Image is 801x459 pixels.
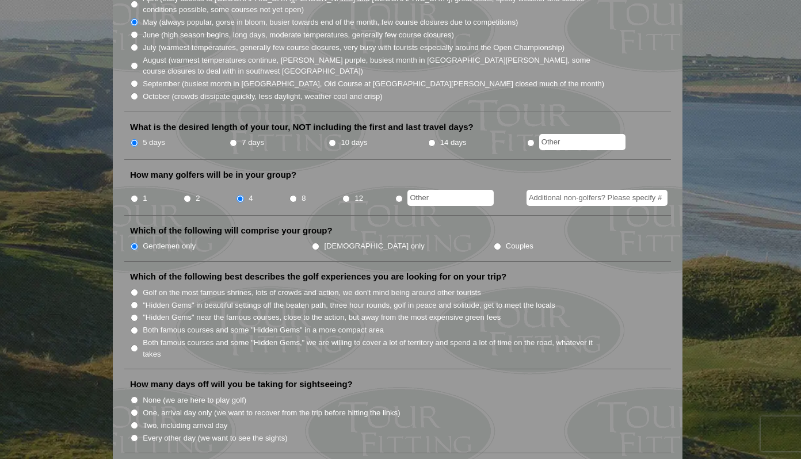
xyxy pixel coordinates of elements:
[196,193,200,204] label: 2
[143,55,605,77] label: August (warmest temperatures continue, [PERSON_NAME] purple, busiest month in [GEOGRAPHIC_DATA][P...
[130,225,333,236] label: Which of the following will comprise your group?
[302,193,306,204] label: 8
[143,395,246,406] label: None (we are here to play golf)
[143,240,196,252] label: Gentlemen only
[143,407,400,419] label: One, arrival day only (we want to recover from the trip before hitting the links)
[143,287,481,299] label: Golf on the most famous shrines, lots of crowds and action, we don't mind being around other tour...
[325,240,425,252] label: [DEMOGRAPHIC_DATA] only
[539,134,625,150] input: Other
[143,78,604,90] label: September (busiest month in [GEOGRAPHIC_DATA], Old Course at [GEOGRAPHIC_DATA][PERSON_NAME] close...
[143,300,555,311] label: "Hidden Gems" in beautiful settings off the beaten path, three hour rounds, golf in peace and sol...
[143,420,227,431] label: Two, including arrival day
[143,324,384,336] label: Both famous courses and some "Hidden Gems" in a more compact area
[143,91,383,102] label: October (crowds dissipate quickly, less daylight, weather cool and crisp)
[506,240,533,252] label: Couples
[130,121,474,133] label: What is the desired length of your tour, NOT including the first and last travel days?
[143,42,564,53] label: July (warmest temperatures, generally few course closures, very busy with tourists especially aro...
[527,190,668,206] input: Additional non-golfers? Please specify #
[407,190,494,206] input: Other
[440,137,467,148] label: 14 days
[143,137,165,148] label: 5 days
[249,193,253,204] label: 4
[354,193,363,204] label: 12
[341,137,368,148] label: 10 days
[130,169,296,181] label: How many golfers will be in your group?
[130,378,353,390] label: How many days off will you be taking for sightseeing?
[143,29,454,41] label: June (high season begins, long days, moderate temperatures, generally few course closures)
[143,312,501,323] label: "Hidden Gems" near the famous courses, close to the action, but away from the most expensive gree...
[143,337,605,359] label: Both famous courses and some "Hidden Gems," we are willing to cover a lot of territory and spend ...
[242,137,264,148] label: 7 days
[130,271,506,282] label: Which of the following best describes the golf experiences you are looking for on your trip?
[143,433,287,444] label: Every other day (we want to see the sights)
[143,17,518,28] label: May (always popular, gorse in bloom, busier towards end of the month, few course closures due to ...
[143,193,147,204] label: 1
